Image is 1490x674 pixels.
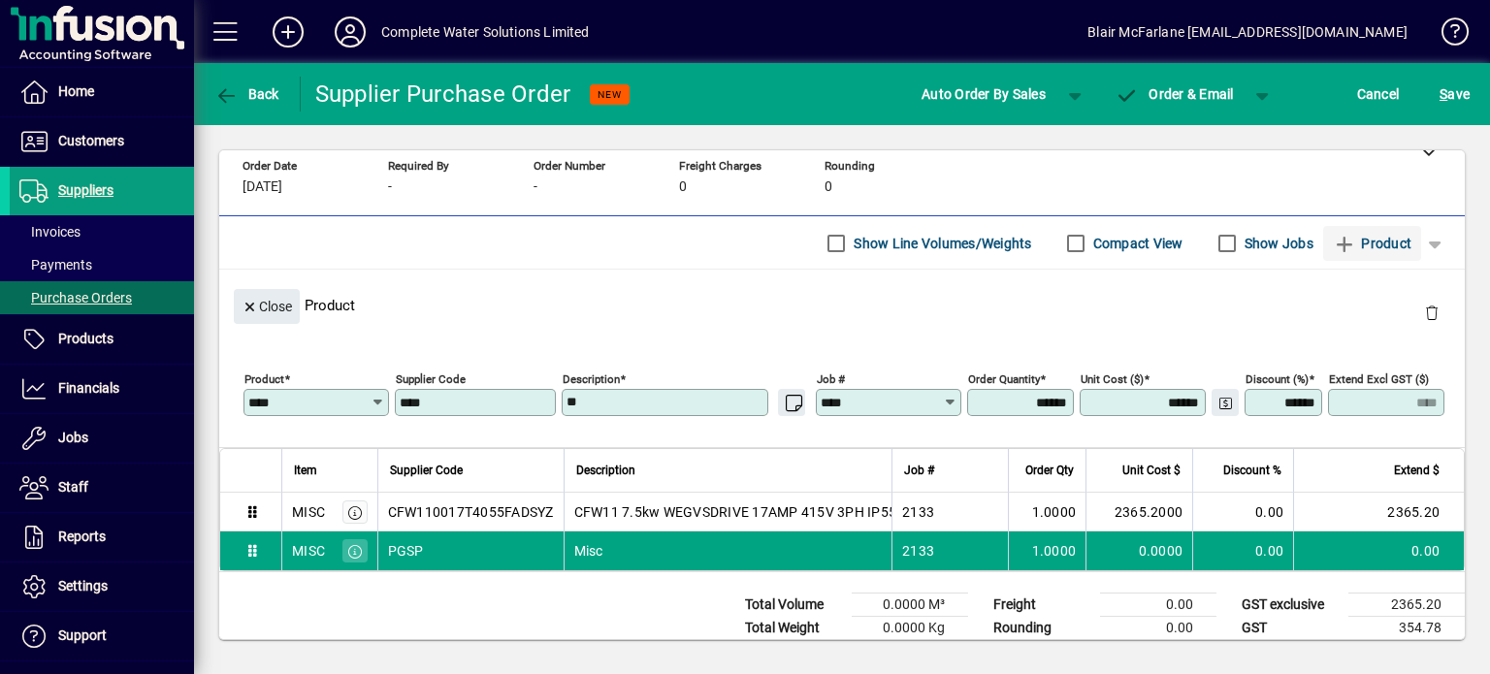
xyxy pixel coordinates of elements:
td: 1.0000 [1008,493,1085,531]
a: Reports [10,513,194,562]
a: Knowledge Base [1427,4,1466,67]
a: Payments [10,248,194,281]
div: Product [219,270,1465,340]
td: GST exclusive [1232,594,1348,617]
td: 0.00 [1192,531,1293,570]
span: Misc [574,541,603,561]
td: Total Volume [735,594,852,617]
span: Jobs [58,430,88,445]
div: MISC [292,541,325,561]
td: 2365.20 [1348,594,1465,617]
mat-label: Description [563,372,620,386]
span: 0 [679,179,687,195]
a: Support [10,612,194,660]
span: Reports [58,529,106,544]
span: Discount % [1223,460,1281,481]
div: Supplier Purchase Order [315,79,571,110]
span: Close [242,291,292,323]
span: NEW [598,88,622,101]
a: Staff [10,464,194,512]
span: 2133 [902,502,934,522]
span: Unit Cost $ [1122,460,1181,481]
span: - [534,179,537,195]
a: Financials [10,365,194,413]
td: 2365.2000 [1085,493,1192,531]
a: Invoices [10,215,194,248]
span: S [1440,86,1447,102]
span: Products [58,331,113,346]
mat-label: Product [244,372,284,386]
td: 0.00 [1192,493,1293,531]
span: Support [58,627,107,643]
span: Order Qty [1025,460,1074,481]
mat-label: Supplier Code [396,372,466,386]
span: Payments [19,257,92,273]
td: 354.78 [1348,617,1465,640]
app-page-header-button: Close [229,297,305,314]
span: - [388,179,392,195]
span: Purchase Orders [19,290,132,305]
mat-label: Order Quantity [968,372,1040,386]
button: Save [1435,77,1474,112]
td: 0.00 [1100,594,1216,617]
span: Staff [58,479,88,495]
td: 1.0000 [1008,531,1085,570]
span: Home [58,83,94,99]
span: Job # [904,460,934,481]
button: Add [257,15,319,49]
button: Auto Order By Sales [912,77,1055,112]
span: Suppliers [58,182,113,198]
mat-label: Extend excl GST ($) [1329,372,1429,386]
mat-label: Discount (%) [1246,372,1309,386]
td: 0.0000 M³ [852,594,968,617]
td: Freight [984,594,1100,617]
label: Compact View [1089,234,1183,253]
a: Jobs [10,414,194,463]
span: Cancel [1357,79,1400,110]
button: Order & Email [1106,77,1244,112]
td: PGSP [377,531,564,570]
span: Extend $ [1394,460,1440,481]
button: Back [210,77,284,112]
span: Customers [58,133,124,148]
span: Settings [58,578,108,594]
span: Item [294,460,317,481]
span: Invoices [19,224,81,240]
app-page-header-button: Delete [1409,304,1455,321]
span: Supplier Code [390,460,463,481]
td: CFW110017T4055FADSYZ [377,493,564,531]
td: Total Weight [735,617,852,640]
span: [DATE] [243,179,282,195]
td: 0.0000 Kg [852,617,968,640]
a: Products [10,315,194,364]
button: Close [234,289,300,324]
span: Description [576,460,635,481]
span: Auto Order By Sales [922,79,1046,110]
a: Home [10,68,194,116]
span: Financials [58,380,119,396]
span: 0 [825,179,832,195]
span: ave [1440,79,1470,110]
span: Back [214,86,279,102]
button: Product [1323,226,1421,261]
span: 2133 [902,541,934,561]
div: Complete Water Solutions Limited [381,16,590,48]
td: 0.0000 [1085,531,1192,570]
td: Rounding [984,617,1100,640]
mat-label: Unit Cost ($) [1081,372,1144,386]
button: Profile [319,15,381,49]
a: Customers [10,117,194,166]
mat-label: Job # [817,372,845,386]
td: 2365.20 [1293,493,1464,531]
a: Settings [10,562,194,611]
td: GST [1232,617,1348,640]
a: Purchase Orders [10,281,194,314]
span: CFW11 7.5kw WEGVSDRIVE 17AMP 415V 3PH IP55 Switch + S Stop N Duty [574,502,1042,522]
td: 0.00 [1100,617,1216,640]
button: Change Price Levels [1212,389,1239,416]
app-page-header-button: Back [194,77,301,112]
label: Show Jobs [1241,234,1313,253]
label: Show Line Volumes/Weights [850,234,1031,253]
button: Cancel [1352,77,1405,112]
div: Blair McFarlane [EMAIL_ADDRESS][DOMAIN_NAME] [1087,16,1408,48]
